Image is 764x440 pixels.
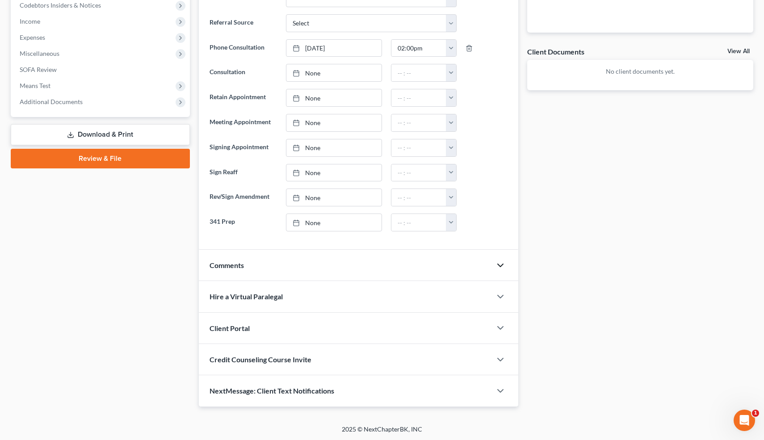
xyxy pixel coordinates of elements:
[391,164,446,181] input: -- : --
[210,324,250,332] span: Client Portal
[20,34,45,41] span: Expenses
[391,214,446,231] input: -- : --
[391,114,446,131] input: -- : --
[286,64,381,81] a: None
[20,1,101,9] span: Codebtors Insiders & Notices
[20,98,83,105] span: Additional Documents
[205,189,282,206] label: Rev/Sign Amendment
[20,66,57,73] span: SOFA Review
[20,17,40,25] span: Income
[391,139,446,156] input: -- : --
[205,14,282,32] label: Referral Source
[11,149,190,168] a: Review & File
[534,67,746,76] p: No client documents yet.
[205,214,282,231] label: 341 Prep
[205,164,282,182] label: Sign Reaff
[727,48,750,54] a: View All
[286,114,381,131] a: None
[286,214,381,231] a: None
[286,40,381,57] a: [DATE]
[11,124,190,145] a: Download & Print
[210,292,283,301] span: Hire a Virtual Paralegal
[210,261,244,269] span: Comments
[391,89,446,106] input: -- : --
[527,47,584,56] div: Client Documents
[752,410,759,417] span: 1
[286,89,381,106] a: None
[205,89,282,107] label: Retain Appointment
[286,139,381,156] a: None
[13,62,190,78] a: SOFA Review
[391,189,446,206] input: -- : --
[205,39,282,57] label: Phone Consultation
[20,82,50,89] span: Means Test
[286,164,381,181] a: None
[205,139,282,157] label: Signing Appointment
[205,114,282,132] label: Meeting Appointment
[205,64,282,82] label: Consultation
[391,40,446,57] input: -- : --
[210,386,334,395] span: NextMessage: Client Text Notifications
[20,50,59,57] span: Miscellaneous
[734,410,755,431] iframe: Intercom live chat
[210,355,311,364] span: Credit Counseling Course Invite
[391,64,446,81] input: -- : --
[286,189,381,206] a: None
